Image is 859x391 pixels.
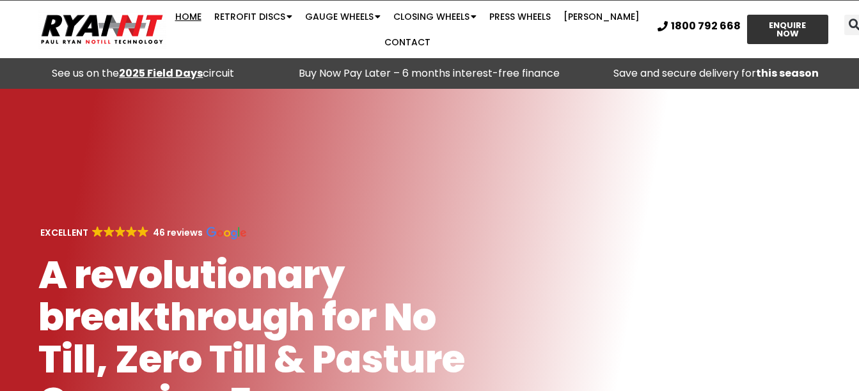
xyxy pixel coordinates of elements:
[166,4,647,55] nav: Menu
[153,226,203,239] strong: 46 reviews
[169,4,208,29] a: Home
[747,15,828,44] a: ENQUIRE NOW
[38,10,166,49] img: Ryan NT logo
[119,66,203,80] a: 2025 Field Days
[658,21,741,31] a: 1800 792 668
[92,226,103,237] img: Google
[483,4,557,29] a: Press Wheels
[38,226,246,239] a: EXCELLENT GoogleGoogleGoogleGoogleGoogle 46 reviews Google
[104,226,114,237] img: Google
[299,4,387,29] a: Gauge Wheels
[208,4,299,29] a: Retrofit Discs
[6,65,280,82] div: See us on the circuit
[759,21,817,38] span: ENQUIRE NOW
[756,66,819,80] strong: this season
[126,226,137,237] img: Google
[293,65,567,82] p: Buy Now Pay Later – 6 months interest-free finance
[671,21,741,31] span: 1800 792 668
[557,4,646,29] a: [PERSON_NAME]
[40,226,88,239] strong: EXCELLENT
[378,29,437,55] a: Contact
[115,226,126,237] img: Google
[387,4,483,29] a: Closing Wheels
[579,65,853,82] p: Save and secure delivery for
[138,226,148,237] img: Google
[207,227,246,240] img: Google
